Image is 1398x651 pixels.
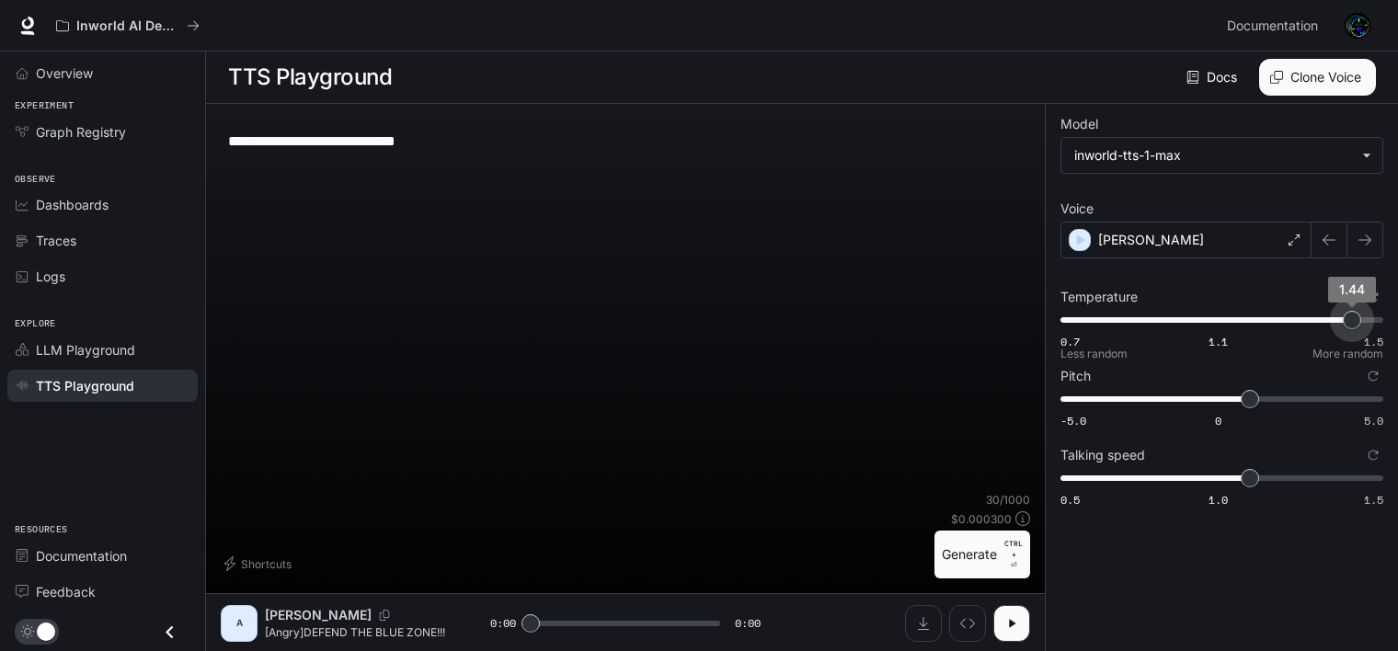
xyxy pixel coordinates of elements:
[1215,413,1221,428] span: 0
[36,63,93,83] span: Overview
[1060,334,1080,349] span: 0.7
[36,231,76,250] span: Traces
[36,340,135,360] span: LLM Playground
[735,614,761,633] span: 0:00
[1004,538,1023,571] p: ⏎
[7,224,198,257] a: Traces
[1339,7,1376,44] button: User avatar
[36,582,96,601] span: Feedback
[7,576,198,608] a: Feedback
[1227,15,1318,38] span: Documentation
[1364,492,1383,508] span: 1.5
[7,540,198,572] a: Documentation
[1209,492,1228,508] span: 1.0
[7,188,198,221] a: Dashboards
[905,605,942,642] button: Download audio
[36,546,127,565] span: Documentation
[1060,291,1138,303] p: Temperature
[1364,413,1383,428] span: 5.0
[48,7,208,44] button: All workspaces
[1060,449,1145,462] p: Talking speed
[1004,538,1023,560] p: CTRL +
[36,267,65,286] span: Logs
[265,624,446,640] p: [Angry]DEFEND THE BLUE ZONE!!!
[7,334,198,366] a: LLM Playground
[1060,202,1094,215] p: Voice
[934,531,1030,578] button: GenerateCTRL +⏎
[36,122,126,142] span: Graph Registry
[1098,231,1204,249] p: [PERSON_NAME]
[36,195,109,214] span: Dashboards
[7,370,198,402] a: TTS Playground
[1060,370,1091,383] p: Pitch
[1061,138,1382,173] div: inworld-tts-1-max
[7,57,198,89] a: Overview
[1345,13,1370,39] img: User avatar
[986,492,1030,508] p: 30 / 1000
[36,376,134,395] span: TTS Playground
[490,614,516,633] span: 0:00
[1060,492,1080,508] span: 0.5
[37,621,55,641] span: Dark mode toggle
[221,549,299,578] button: Shortcuts
[1060,413,1086,428] span: -5.0
[76,18,179,34] p: Inworld AI Demos
[1339,281,1365,297] span: 1.44
[1183,59,1244,96] a: Docs
[372,610,397,621] button: Copy Voice ID
[228,59,392,96] h1: TTS Playground
[149,613,190,651] button: Close drawer
[951,511,1012,527] p: $ 0.000300
[224,609,254,638] div: A
[949,605,986,642] button: Inspect
[265,606,372,624] p: [PERSON_NAME]
[1074,146,1353,165] div: inworld-tts-1-max
[1364,334,1383,349] span: 1.5
[1312,348,1383,360] p: More random
[7,116,198,148] a: Graph Registry
[1060,118,1098,131] p: Model
[1363,445,1383,465] button: Reset to default
[1259,59,1376,96] button: Clone Voice
[7,260,198,292] a: Logs
[1363,366,1383,386] button: Reset to default
[1060,348,1128,360] p: Less random
[1209,334,1228,349] span: 1.1
[1220,7,1332,44] a: Documentation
